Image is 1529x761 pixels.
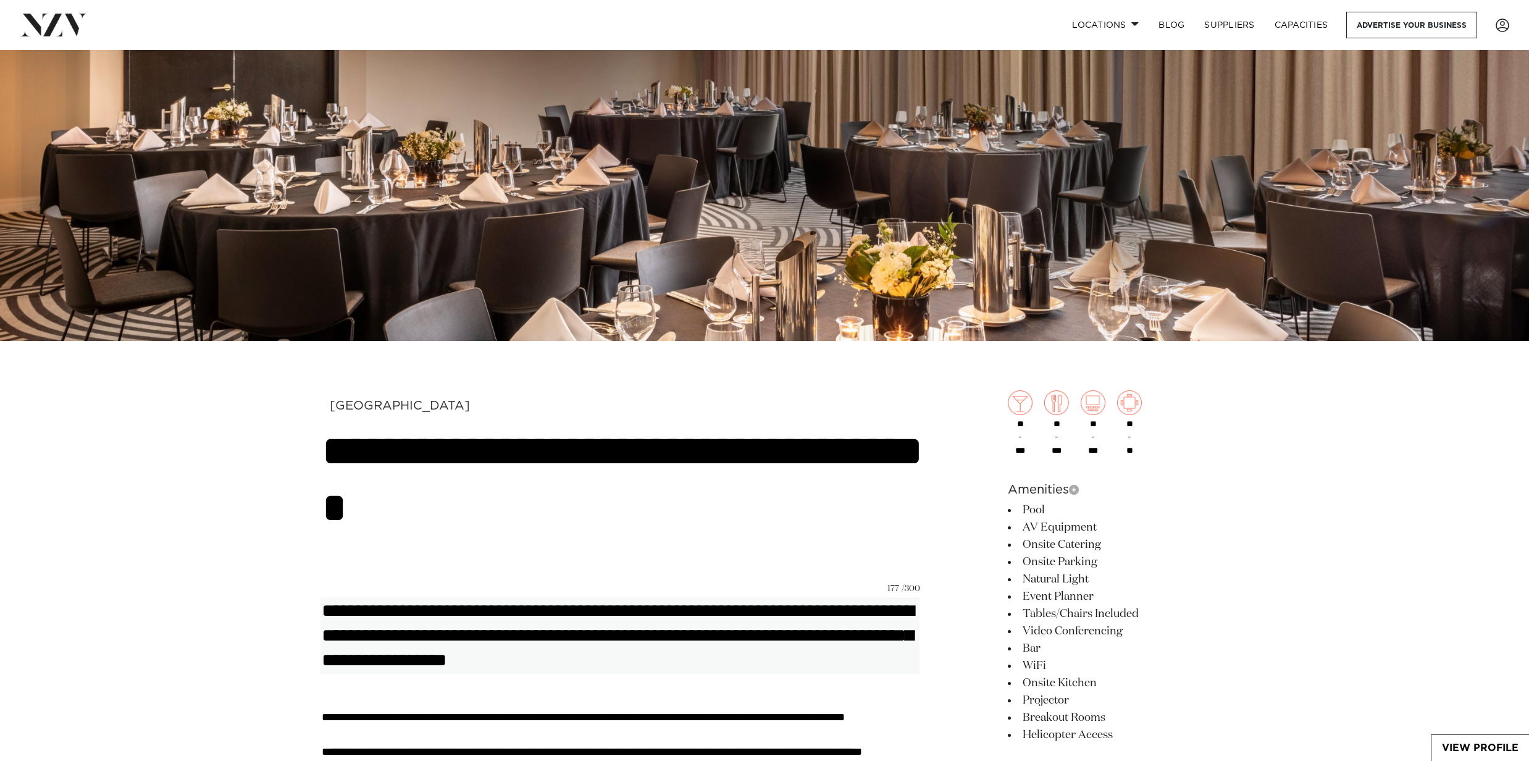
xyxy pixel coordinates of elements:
li: Onsite Parking [1008,553,1209,571]
img: theatre.png [1081,390,1105,415]
li: Event Planner [1008,588,1209,605]
a: Capacities [1265,12,1338,38]
li: Projector [1008,692,1209,709]
h6: Amenities [1008,481,1209,499]
li: Bar [1008,640,1209,657]
img: dining.png [1044,390,1069,415]
div: - [1008,390,1033,456]
small: /300 [902,584,920,593]
a: Locations [1062,12,1149,38]
a: Advertise your business [1346,12,1477,38]
li: Pool [1008,502,1209,519]
div: - [1081,390,1105,456]
a: View Profile [1431,735,1529,761]
li: Tables/Chairs Included [1008,605,1209,623]
li: Onsite Kitchen [1008,675,1209,692]
a: SUPPLIERS [1194,12,1264,38]
img: nzv-logo.png [20,14,87,36]
small: 177 [887,584,899,593]
li: WiFi [1008,657,1209,675]
li: Helicopter Access [1008,726,1209,744]
div: [GEOGRAPHIC_DATA] [330,400,610,411]
li: AV Equipment [1008,519,1209,536]
img: cocktail.png [1008,390,1033,415]
a: BLOG [1149,12,1194,38]
li: Video Conferencing [1008,623,1209,640]
img: meeting.png [1117,390,1142,415]
div: - [1117,390,1142,456]
div: - [1044,390,1069,456]
li: Breakout Rooms [1008,709,1209,726]
li: Natural Light [1008,571,1209,588]
li: Onsite Catering [1008,536,1209,553]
